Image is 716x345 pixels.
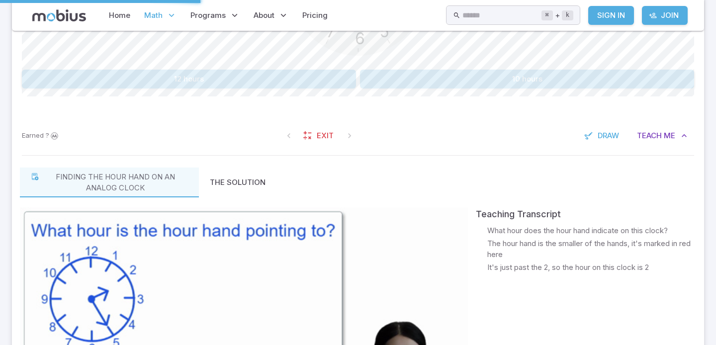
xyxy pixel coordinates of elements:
[355,29,365,49] text: 6
[487,238,696,260] p: The hour hand is the smaller of the hands, it's marked in red here
[22,131,60,141] p: Sign In to earn Mobius dollars
[487,225,668,236] p: What hour does the hour hand indicate on this clock?
[280,127,298,145] span: On First Question
[43,172,188,193] p: Finding the hour hand on an analog clock
[360,70,694,88] button: 10 hours
[598,130,619,141] span: Draw
[588,6,634,25] a: Sign In
[190,10,226,21] span: Programs
[299,4,331,27] a: Pricing
[630,126,694,145] button: TeachMe
[487,262,649,273] p: It's just past the 2, so the hour on this clock is 2
[317,130,334,141] span: Exit
[642,6,688,25] a: Join
[579,126,626,145] button: Draw
[106,4,133,27] a: Home
[664,130,675,141] span: Me
[637,130,662,141] span: Teach
[298,126,341,145] a: Exit
[46,131,49,141] span: ?
[22,70,356,88] button: 12 hours
[562,10,573,20] kbd: k
[341,127,358,145] span: On Latest Question
[541,9,573,21] div: +
[541,10,553,20] kbd: ⌘
[327,22,336,42] text: 7
[144,10,163,21] span: Math
[254,10,274,21] span: About
[380,22,389,42] text: 5
[199,168,276,197] button: The Solution
[22,131,44,141] span: Earned
[476,207,696,221] div: Teaching Transcript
